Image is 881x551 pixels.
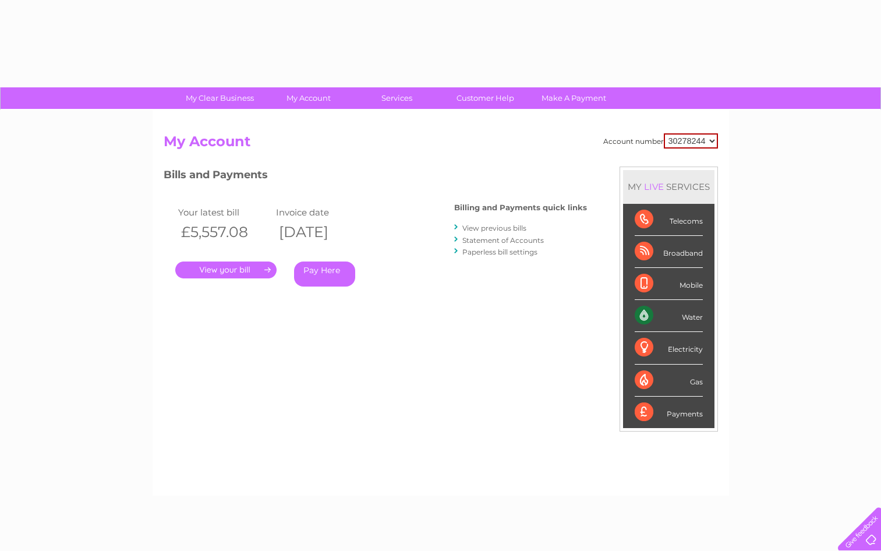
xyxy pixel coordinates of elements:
[526,87,622,109] a: Make A Payment
[175,204,274,220] td: Your latest bill
[623,170,714,203] div: MY SERVICES
[349,87,445,109] a: Services
[164,133,718,156] h2: My Account
[635,397,703,428] div: Payments
[635,300,703,332] div: Water
[635,268,703,300] div: Mobile
[172,87,268,109] a: My Clear Business
[454,203,587,212] h4: Billing and Payments quick links
[642,181,666,192] div: LIVE
[462,248,537,256] a: Paperless bill settings
[260,87,356,109] a: My Account
[635,365,703,397] div: Gas
[175,262,277,278] a: .
[273,220,371,244] th: [DATE]
[603,133,718,149] div: Account number
[175,220,274,244] th: £5,557.08
[437,87,533,109] a: Customer Help
[635,204,703,236] div: Telecoms
[164,167,587,187] h3: Bills and Payments
[635,332,703,364] div: Electricity
[462,224,526,232] a: View previous bills
[462,236,544,245] a: Statement of Accounts
[635,236,703,268] div: Broadband
[273,204,371,220] td: Invoice date
[294,262,355,287] a: Pay Here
